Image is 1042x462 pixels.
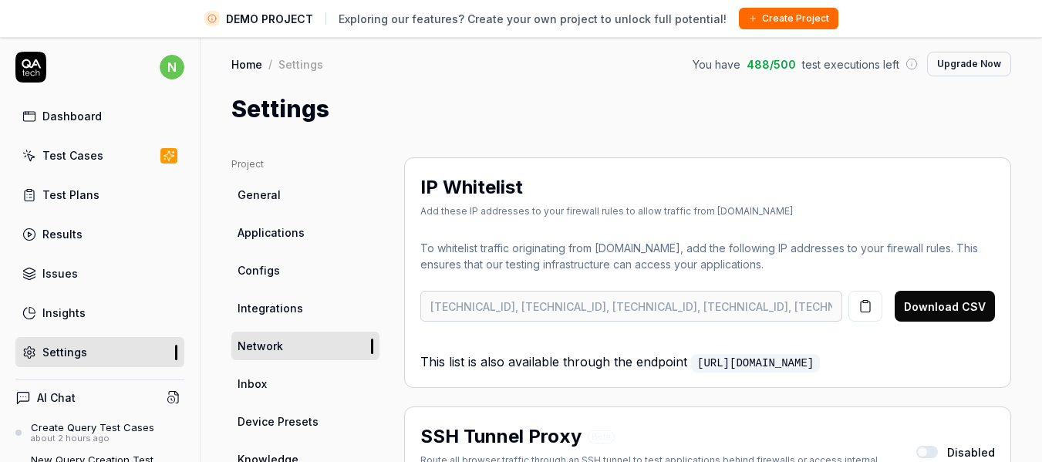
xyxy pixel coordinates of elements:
[693,56,740,73] span: You have
[268,56,272,72] div: /
[231,256,379,285] a: Configs
[42,305,86,321] div: Insights
[238,338,283,354] span: Network
[15,219,184,249] a: Results
[420,340,995,372] p: This list is also available through the endpoint
[231,407,379,436] a: Device Presets
[420,204,793,218] div: Add these IP addresses to your firewall rules to allow traffic from [DOMAIN_NAME]
[420,174,523,201] h2: IP Whitelist
[31,433,154,444] div: about 2 hours ago
[15,298,184,328] a: Insights
[42,344,87,360] div: Settings
[238,376,267,392] span: Inbox
[15,421,184,444] a: Create Query Test Casesabout 2 hours ago
[238,413,319,430] span: Device Presets
[747,56,796,73] span: 488 / 500
[278,56,323,72] div: Settings
[238,224,305,241] span: Applications
[160,55,184,79] span: n
[231,218,379,247] a: Applications
[42,187,99,203] div: Test Plans
[42,265,78,282] div: Issues
[231,180,379,209] a: General
[848,291,882,322] button: Copy
[588,430,615,443] span: Beta
[238,187,281,203] span: General
[42,108,102,124] div: Dashboard
[15,337,184,367] a: Settings
[927,52,1011,76] button: Upgrade Now
[15,258,184,288] a: Issues
[238,300,303,316] span: Integrations
[231,92,329,126] h1: Settings
[31,421,154,433] div: Create Query Test Cases
[37,389,76,406] h4: AI Chat
[42,226,83,242] div: Results
[231,369,379,398] a: Inbox
[231,56,262,72] a: Home
[739,8,838,29] button: Create Project
[15,180,184,210] a: Test Plans
[238,262,280,278] span: Configs
[231,332,379,360] a: Network
[691,354,820,373] a: [URL][DOMAIN_NAME]
[42,147,103,164] div: Test Cases
[895,291,995,322] button: Download CSV
[420,423,582,450] h2: SSH Tunnel Proxy
[15,101,184,131] a: Dashboard
[231,294,379,322] a: Integrations
[339,11,727,27] span: Exploring our features? Create your own project to unlock full potential!
[802,56,899,73] span: test executions left
[231,157,379,171] div: Project
[226,11,313,27] span: DEMO PROJECT
[15,140,184,170] a: Test Cases
[160,52,184,83] button: n
[947,444,995,460] span: Disabled
[420,240,995,272] p: To whitelist traffic originating from [DOMAIN_NAME], add the following IP addresses to your firew...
